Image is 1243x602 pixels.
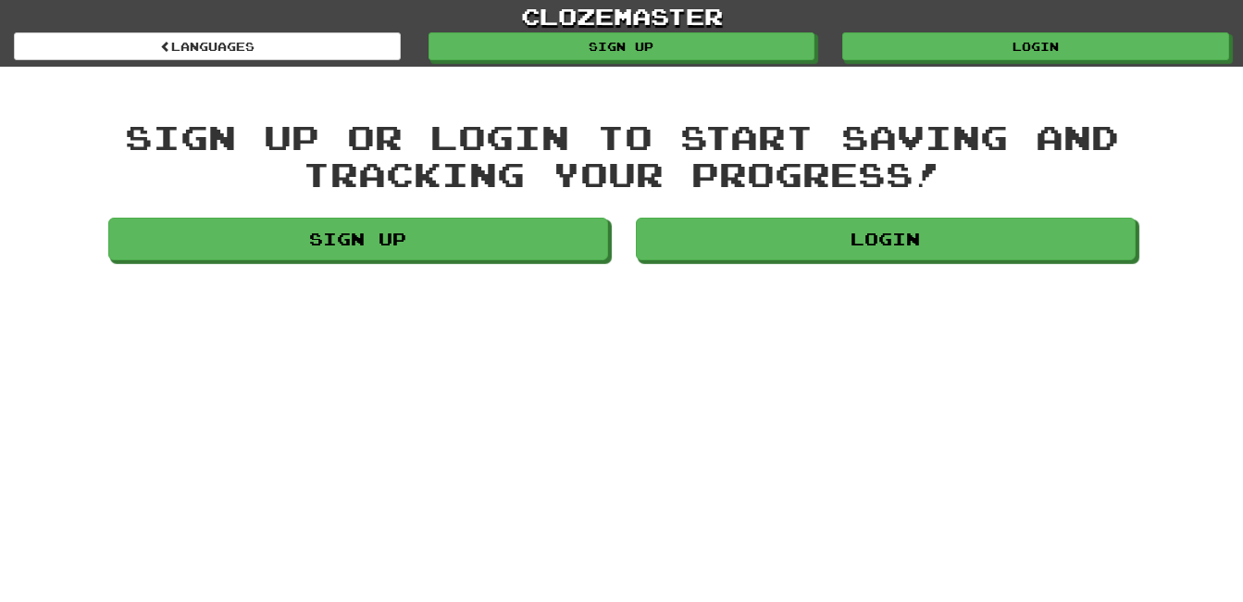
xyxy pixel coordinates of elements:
a: Languages [14,32,401,60]
a: Sign up [108,218,608,260]
a: Login [842,32,1229,60]
a: Sign up [429,32,815,60]
div: Sign up or login to start saving and tracking your progress! [108,119,1136,192]
a: Login [636,218,1136,260]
